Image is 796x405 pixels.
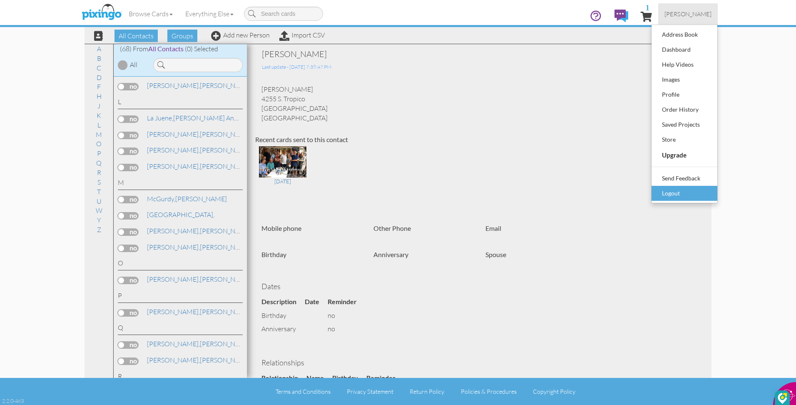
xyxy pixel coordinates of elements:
td: no [328,322,365,336]
span: [PERSON_NAME] [664,10,711,17]
a: T [93,187,105,197]
div: All [130,60,137,70]
span: [GEOGRAPHIC_DATA], [147,210,214,219]
a: Order History [652,102,717,117]
th: Reminder [328,295,365,309]
a: U [92,196,106,206]
span: [PERSON_NAME], [147,146,200,154]
a: K [92,110,105,120]
img: pixingo logo [80,2,124,23]
span: Groups [167,30,197,42]
a: Privacy Statement [347,388,393,395]
strong: Email [485,224,501,232]
span: [PERSON_NAME], [147,356,200,364]
span: [PERSON_NAME], [147,81,200,90]
div: O [118,258,243,270]
a: Browse Cards [122,3,179,24]
a: L [93,120,105,130]
span: [PERSON_NAME], [147,162,200,170]
a: Profile [652,87,717,102]
th: Description [261,295,305,309]
div: Logout [660,187,709,200]
a: [PERSON_NAME] and [PERSON_NAME] [146,242,318,252]
h4: Relationships [261,359,697,367]
th: Name [306,371,332,385]
a: Z [93,225,105,235]
div: L [118,97,243,109]
div: Q [118,323,243,335]
div: [PERSON_NAME] [262,48,607,60]
a: Add new Person [211,31,270,39]
img: 22382-1-1602692819321-b62c4d82eb709d56-qa.jpg [259,146,306,177]
span: Last update - [DATE] 7:39:47 PM [262,64,331,70]
span: McGurdy, [147,195,175,203]
a: [PERSON_NAME] and [PERSON_NAME] [146,274,318,284]
span: [PERSON_NAME], [147,130,200,138]
a: Send Feedback [652,171,717,186]
strong: Birthday [261,250,286,258]
a: [PERSON_NAME] and [PERSON_NAME] [146,145,318,155]
strong: Spouse [485,250,506,258]
a: A [93,44,105,54]
a: Images [652,72,717,87]
strong: Mobile phone [261,224,301,232]
a: P [93,148,105,158]
a: J [93,101,104,111]
div: Store [660,133,709,146]
td: no [328,309,365,322]
div: Help Videos [660,58,709,71]
a: Address Book [652,27,717,42]
a: [PERSON_NAME] and [PERSON_NAME] [146,129,318,139]
span: [PERSON_NAME], [147,275,200,283]
a: H [92,91,106,101]
input: Search cards [244,7,323,21]
div: Upgrade [660,148,709,162]
a: D [92,72,106,82]
a: M [92,130,106,140]
a: Q [92,158,106,168]
a: B [93,53,105,63]
a: [PERSON_NAME] and [PERSON_NAME] [146,355,318,365]
div: Saved Projects [660,118,709,131]
a: C [92,63,105,73]
img: DzVsEph+IJtmAAAAAElFTkSuQmCC [778,393,787,404]
strong: Anniversary [373,250,408,258]
span: [PERSON_NAME], [147,227,200,235]
th: Date [305,295,328,309]
a: R [93,167,105,177]
a: O [92,139,106,149]
span: [PERSON_NAME], [147,243,200,251]
a: [PERSON_NAME] [146,226,252,236]
span: 1 [645,3,649,11]
span: (0) Selected [185,45,218,53]
h4: Dates [261,282,697,291]
div: Send Feedback [660,172,709,185]
a: [PERSON_NAME] and [PERSON_NAME] [146,80,318,90]
a: [PERSON_NAME] and [PERSON_NAME] [146,339,318,349]
a: [PERSON_NAME] [146,194,228,204]
a: Dashboard [652,42,717,57]
td: birthday [261,309,305,322]
span: [PERSON_NAME], [147,307,200,316]
div: M [118,178,243,190]
div: Address Book [660,28,709,41]
a: [PERSON_NAME] and [PERSON_NAME] [146,161,318,171]
span: La Juene, [147,114,173,122]
a: F [93,82,105,92]
a: [DATE] [259,157,306,185]
a: Help Videos [652,57,717,72]
a: Terms and Conditions [276,388,331,395]
a: Logout [652,186,717,201]
a: Upgrade [652,147,717,163]
strong: Other Phone [373,224,411,232]
th: Reminder [366,371,404,385]
a: S [93,177,105,187]
span: All Contacts [114,30,158,42]
div: [DATE] [259,177,306,185]
div: (68) From [114,44,247,54]
td: anniversary [261,322,305,336]
th: Relationship [261,371,306,385]
div: P [118,291,243,303]
a: 1 [641,3,652,28]
div: [PERSON_NAME] 4255 S. Tropico [GEOGRAPHIC_DATA] [GEOGRAPHIC_DATA] [255,85,703,122]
